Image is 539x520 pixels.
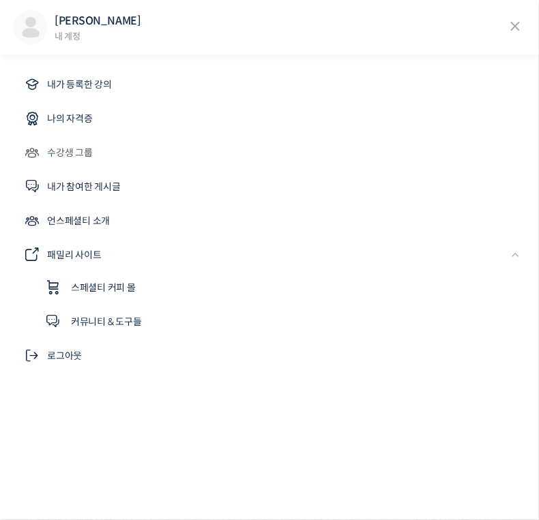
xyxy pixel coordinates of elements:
a: 대화 [90,407,176,441]
a: 내가 등록한 강의 [14,68,525,101]
a: 스페셜티 커피 몰 [34,271,525,304]
a: 수강생 그룹 [14,136,525,169]
a: 내가 참여한 게시글 [14,170,525,203]
a: [PERSON_NAME] [55,14,141,28]
a: 커뮤니티 & 도구들 [34,305,525,338]
span: 로그아웃 [47,348,82,364]
a: 로그아웃 [14,339,525,372]
a: 나의 자격증 [14,102,525,135]
span: 언스페셜티 소개 [47,213,110,229]
span: 수강생 그룹 [47,144,93,161]
span: 커뮤니티 & 도구들 [71,313,142,330]
a: 설정 [176,407,262,441]
a: 홈 [4,407,90,441]
span: 나의 자격증 [47,110,93,127]
a: 내 계정 [55,31,81,42]
span: 홈 [43,427,51,438]
span: 내가 참여한 게시글 [47,179,121,195]
span: 대화 [125,428,141,439]
span: 내가 등록한 강의 [47,76,112,93]
span: 설정 [211,427,227,438]
a: 패밀리 사이트 [14,239,525,271]
a: 언스페셜티 소개 [14,204,525,237]
span: 스페셜티 커피 몰 [71,279,136,296]
span: 패밀리 사이트 [47,247,102,263]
